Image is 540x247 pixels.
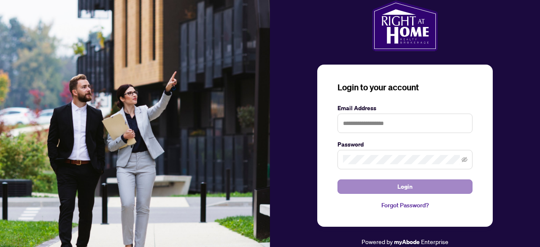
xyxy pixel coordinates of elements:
[337,140,472,149] label: Password
[337,201,472,210] a: Forgot Password?
[337,103,472,113] label: Email Address
[397,180,413,193] span: Login
[394,237,420,247] a: myAbode
[462,157,467,163] span: eye-invisible
[362,238,393,245] span: Powered by
[421,238,448,245] span: Enterprise
[337,179,472,194] button: Login
[372,0,437,51] img: ma-logo
[337,81,472,93] h3: Login to your account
